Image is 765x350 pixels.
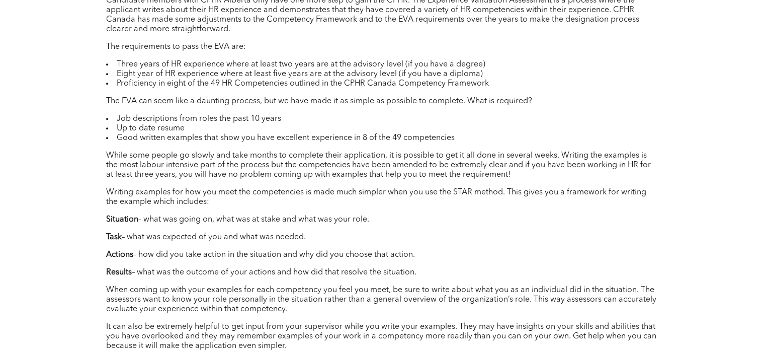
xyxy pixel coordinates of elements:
p: – what was going on, what was at stake and what was your role. [106,215,659,225]
b: Results [106,268,132,276]
p: The requirements to pass the EVA are: [106,42,659,52]
p: The EVA can seem like a daunting process, but we have made it as simple as possible to complete. ... [106,97,659,106]
li: Up to date resume [106,124,659,133]
li: Proficiency in eight of the 49 HR Competencies outlined in the CPHR Canada Competency Framework [106,79,659,89]
li: Eight year of HR experience where at least five years are at the advisory level (if you have a di... [106,69,659,79]
li: Three years of HR experience where at least two years are at the advisory level (if you have a de... [106,60,659,69]
b: Actions [106,251,133,259]
p: – how did you take action in the situation and why did you choose that action. [106,250,659,260]
p: While some people go slowly and take months to complete their application, it is possible to get ... [106,151,659,180]
p: When coming up with your examples for each competency you feel you meet, be sure to write about w... [106,286,659,314]
p: – what was expected of you and what was needed. [106,233,659,242]
li: Good written examples that show you have excellent experience in 8 of the 49 competencies [106,133,659,143]
li: Job descriptions from roles the past 10 years [106,114,659,124]
b: Task [106,233,122,241]
p: – what was the outcome of your actions and how did that resolve the situation. [106,268,659,277]
p: Writing examples for how you meet the competencies is made much simpler when you use the STAR met... [106,188,659,207]
b: Situation [106,216,138,224]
